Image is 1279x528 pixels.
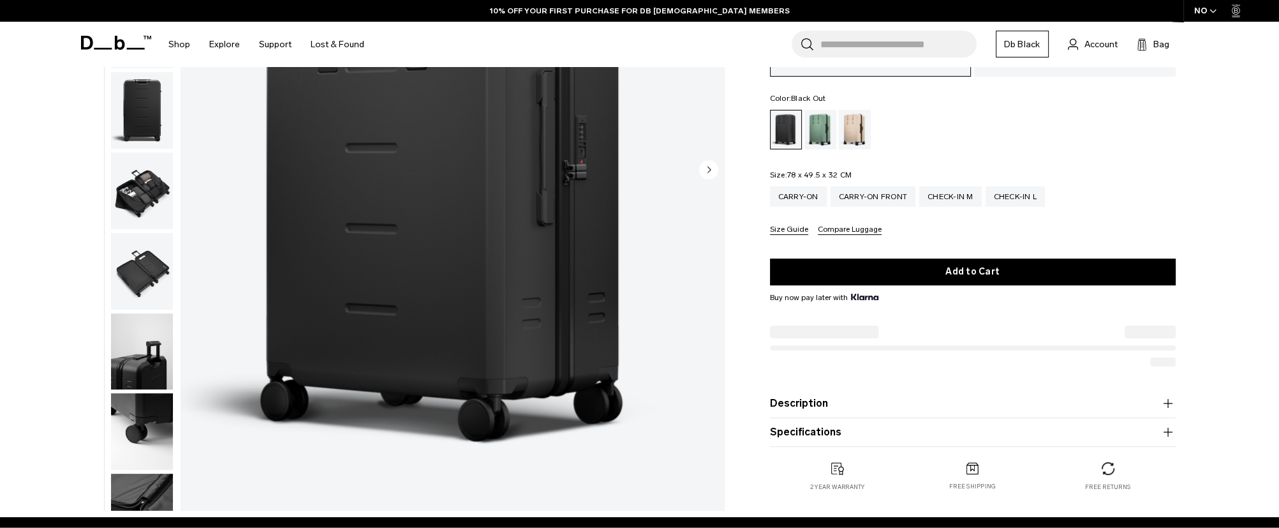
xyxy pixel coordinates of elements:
a: Db Black [996,31,1049,57]
a: Explore [209,22,240,67]
legend: Size: [770,171,852,179]
button: Description [770,396,1176,411]
a: Account [1068,36,1118,52]
button: Ramverk Check-in Luggage Large Black Out [110,152,174,230]
span: Bag [1153,38,1169,51]
nav: Main Navigation [159,22,374,67]
a: Support [259,22,292,67]
a: Fogbow Beige [839,110,871,149]
a: Black Out [770,110,802,149]
button: Ramverk Check-in Luggage Large Black Out [110,232,174,310]
button: Compare Luggage [818,225,882,235]
a: Shop [168,22,190,67]
span: Buy now pay later with [770,292,878,303]
legend: Color: [770,94,826,102]
p: Free returns [1085,483,1130,492]
p: 2 year warranty [810,483,865,492]
p: Free shipping [949,483,996,492]
button: Add to Cart [770,259,1176,285]
span: Black Out [791,94,825,103]
a: Carry-on Front [831,186,916,207]
a: 10% OFF YOUR FIRST PURCHASE FOR DB [DEMOGRAPHIC_DATA] MEMBERS [490,5,790,17]
a: Green Ray [804,110,836,149]
span: 78 x 49.5 x 32 CM [787,170,852,179]
img: Ramverk Check-in Luggage Large Black Out [111,72,173,149]
a: Lost & Found [311,22,364,67]
a: Check-in M [919,186,982,207]
a: Check-in L [986,186,1046,207]
img: Ramverk Check-in Luggage Large Black Out [111,233,173,310]
a: Carry-on [770,186,827,207]
button: Size Guide [770,225,808,235]
button: Bag [1137,36,1169,52]
img: Ramverk Check-in Luggage Large Black Out [111,313,173,390]
button: Ramverk Check-in Luggage Large Black Out [110,393,174,471]
img: {"height" => 20, "alt" => "Klarna"} [851,294,878,300]
img: Ramverk Check-in Luggage Large Black Out [111,393,173,470]
button: Next slide [699,160,718,181]
button: Specifications [770,425,1176,440]
span: Account [1084,38,1118,51]
img: Ramverk Check-in Luggage Large Black Out [111,153,173,229]
button: Ramverk Check-in Luggage Large Black Out [110,313,174,391]
button: Ramverk Check-in Luggage Large Black Out [110,72,174,149]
